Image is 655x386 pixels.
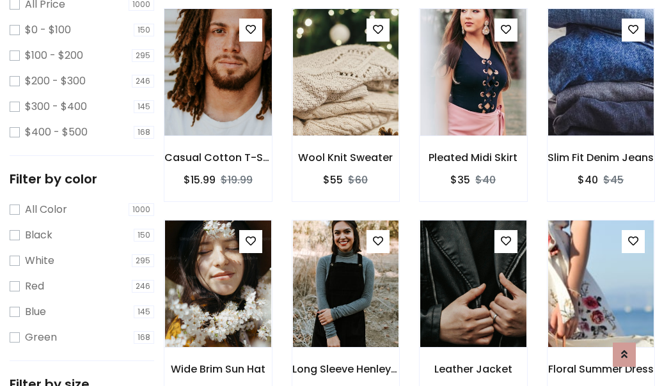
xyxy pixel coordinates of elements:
[134,331,154,344] span: 168
[221,173,253,187] del: $19.99
[25,99,87,114] label: $300 - $400
[25,125,88,140] label: $400 - $500
[25,202,67,217] label: All Color
[323,174,343,186] h6: $55
[450,174,470,186] h6: $35
[132,75,154,88] span: 246
[164,363,272,375] h6: Wide Brim Sun Hat
[25,22,71,38] label: $0 - $100
[25,330,57,345] label: Green
[25,304,46,320] label: Blue
[134,305,154,318] span: 145
[10,171,154,187] h5: Filter by color
[25,228,52,243] label: Black
[292,151,400,164] h6: Wool Knit Sweater
[134,229,154,242] span: 150
[134,24,154,36] span: 150
[603,173,624,187] del: $45
[420,363,527,375] h6: Leather Jacket
[475,173,496,187] del: $40
[132,254,154,267] span: 295
[578,174,598,186] h6: $40
[129,203,154,216] span: 1000
[25,253,54,268] label: White
[292,363,400,375] h6: Long Sleeve Henley T-Shirt
[25,279,44,294] label: Red
[25,73,86,89] label: $200 - $300
[25,48,83,63] label: $100 - $200
[134,100,154,113] span: 145
[184,174,216,186] h6: $15.99
[134,126,154,139] span: 168
[132,49,154,62] span: 295
[348,173,368,187] del: $60
[132,280,154,293] span: 246
[548,363,655,375] h6: Floral Summer Dress
[164,151,272,164] h6: Casual Cotton T-Shirt
[548,151,655,164] h6: Slim Fit Denim Jeans
[420,151,527,164] h6: Pleated Midi Skirt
